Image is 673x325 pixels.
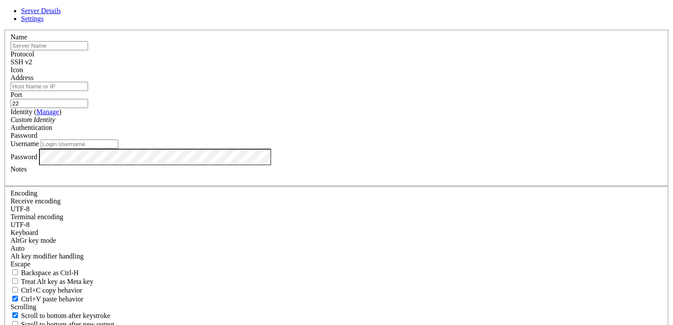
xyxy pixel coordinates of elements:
div: UTF-8 [11,205,662,213]
div: Escape [11,260,662,268]
label: Address [11,74,33,81]
label: Set the expected encoding for data received from the host. If the encodings do not match, visual ... [11,237,56,244]
span: Scroll to bottom after keystroke [21,312,110,319]
span: UTF-8 [11,221,30,228]
a: Manage [36,108,59,115]
span: ( ) [34,108,61,115]
a: Server Details [21,7,61,14]
span: Ctrl+C copy behavior [21,287,82,294]
input: Ctrl+C copy behavior [12,287,18,293]
label: Whether to scroll to the bottom on any keystroke. [11,312,110,319]
label: Scrolling [11,303,36,311]
div: SSH v2 [11,58,662,66]
label: The default terminal encoding. ISO-2022 enables character map translations (like graphics maps). ... [11,213,63,220]
span: Escape [11,260,30,268]
div: UTF-8 [11,221,662,229]
span: Auto [11,245,25,252]
span: Password [11,132,37,139]
label: Protocol [11,50,34,58]
label: Notes [11,165,27,173]
label: Authentication [11,124,52,131]
span: Treat Alt key as Meta key [21,278,93,285]
input: Backspace as Ctrl-H [12,269,18,275]
input: Ctrl+V paste behavior [12,296,18,301]
span: UTF-8 [11,205,30,213]
a: Settings [21,15,44,22]
label: Ctrl+V pastes if true, sends ^V to host if false. Ctrl+Shift+V sends ^V to host if true, pastes i... [11,295,83,303]
label: Password [11,153,37,160]
span: Ctrl+V paste behavior [21,295,83,303]
label: Whether the Alt key acts as a Meta key or as a distinct Alt key. [11,278,93,285]
div: Auto [11,245,662,252]
label: Controls how the Alt key is handled. Escape: Send an ESC prefix. 8-Bit: Add 128 to the typed char... [11,252,84,260]
label: Username [11,140,39,147]
input: Treat Alt key as Meta key [12,278,18,284]
i: Custom Identity [11,116,55,123]
label: Encoding [11,189,37,197]
input: Port Number [11,99,88,108]
label: Ctrl-C copies if true, send ^C to host if false. Ctrl-Shift-C sends ^C to host if true, copies if... [11,287,82,294]
input: Scroll to bottom after keystroke [12,312,18,318]
input: Host Name or IP [11,82,88,91]
label: Identity [11,108,61,115]
div: Password [11,132,662,140]
input: Login Username [41,140,118,149]
label: Keyboard [11,229,38,236]
label: Set the expected encoding for data received from the host. If the encodings do not match, visual ... [11,197,60,205]
span: Backspace as Ctrl-H [21,269,79,276]
label: Name [11,33,27,41]
span: SSH v2 [11,58,32,66]
label: If true, the backspace should send BS ('\x08', aka ^H). Otherwise the backspace key should send '... [11,269,79,276]
label: Icon [11,66,23,73]
input: Server Name [11,41,88,50]
label: Port [11,91,22,98]
div: Custom Identity [11,116,662,124]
